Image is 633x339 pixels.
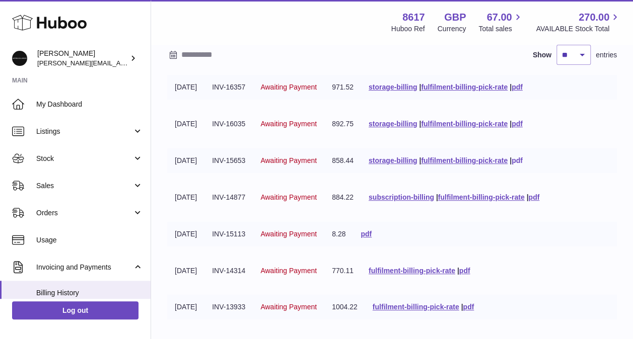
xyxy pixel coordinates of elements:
span: Awaiting Payment [260,230,317,238]
span: | [510,83,512,91]
td: INV-15113 [204,222,253,246]
td: [DATE] [167,295,204,319]
div: Huboo Ref [391,24,425,34]
strong: GBP [444,11,466,24]
td: INV-15653 [204,148,253,173]
span: Billing History [36,288,143,298]
span: Usage [36,235,143,245]
a: pdf [463,303,474,311]
td: [DATE] [167,148,204,173]
a: fulfilment-billing-pick-rate [421,83,508,91]
td: 892.75 [324,112,361,136]
div: Currency [438,24,466,34]
span: | [510,120,512,128]
span: entries [596,50,617,60]
a: pdf [361,230,372,238]
a: storage-billing [369,120,417,128]
a: pdf [512,83,523,91]
a: storage-billing [369,83,417,91]
a: pdf [459,267,470,275]
span: [PERSON_NAME][EMAIL_ADDRESS][PERSON_NAME][DOMAIN_NAME] [37,59,256,67]
span: Orders [36,208,132,218]
span: Listings [36,127,132,136]
a: Log out [12,301,138,319]
td: INV-16357 [204,75,253,100]
a: 67.00 Total sales [478,11,523,34]
span: Awaiting Payment [260,156,317,164]
span: Awaiting Payment [260,303,317,311]
span: | [457,267,459,275]
span: | [419,120,421,128]
td: INV-14314 [204,259,253,283]
span: Awaiting Payment [260,267,317,275]
span: | [436,193,438,201]
span: Total sales [478,24,523,34]
span: Sales [36,181,132,191]
td: 1004.22 [324,295,365,319]
a: subscription-billing [369,193,434,201]
td: 858.44 [324,148,361,173]
a: 270.00 AVAILABLE Stock Total [536,11,621,34]
span: Awaiting Payment [260,120,317,128]
td: [DATE] [167,185,204,210]
span: | [510,156,512,164]
td: 884.22 [324,185,361,210]
a: fulfilment-billing-pick-rate [421,156,508,164]
span: AVAILABLE Stock Total [536,24,621,34]
a: fulfilment-billing-pick-rate [438,193,525,201]
td: INV-14877 [204,185,253,210]
td: 971.52 [324,75,361,100]
span: 270.00 [579,11,609,24]
td: INV-16035 [204,112,253,136]
a: fulfilment-billing-pick-rate [369,267,455,275]
img: Laura.knight@finacta.com [12,51,27,66]
div: [PERSON_NAME] [37,49,128,68]
strong: 8617 [402,11,425,24]
a: pdf [512,156,523,164]
a: fulfilment-billing-pick-rate [373,303,459,311]
a: storage-billing [369,156,417,164]
td: [DATE] [167,222,204,246]
span: | [526,193,528,201]
span: Stock [36,154,132,163]
span: | [419,156,421,164]
span: | [461,303,463,311]
td: 8.28 [324,222,353,246]
span: | [419,83,421,91]
td: 770.11 [324,259,361,283]
label: Show [533,50,551,60]
span: My Dashboard [36,100,143,109]
a: fulfilment-billing-pick-rate [421,120,508,128]
td: [DATE] [167,259,204,283]
span: Awaiting Payment [260,83,317,91]
td: [DATE] [167,75,204,100]
span: 67.00 [486,11,512,24]
span: Invoicing and Payments [36,263,132,272]
td: INV-13933 [204,295,253,319]
a: pdf [512,120,523,128]
span: Awaiting Payment [260,193,317,201]
a: pdf [528,193,539,201]
td: [DATE] [167,112,204,136]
